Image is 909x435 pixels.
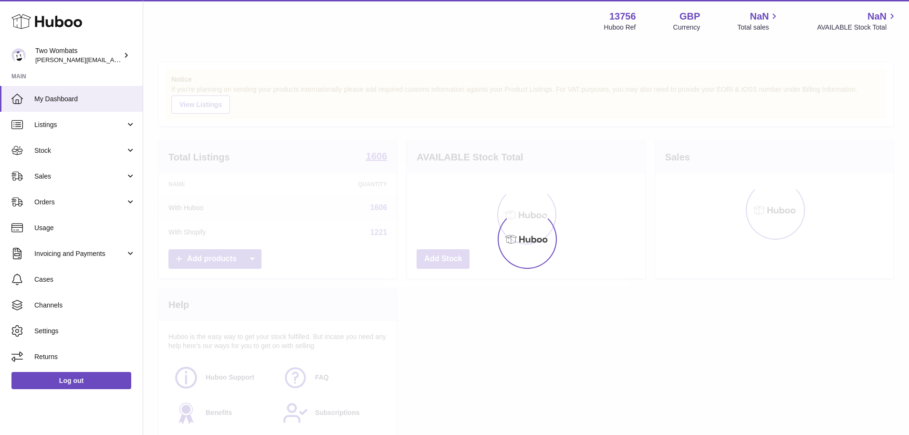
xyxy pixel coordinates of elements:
[11,48,26,63] img: adam.randall@twowombats.com
[750,10,769,23] span: NaN
[737,10,780,32] a: NaN Total sales
[34,198,125,207] span: Orders
[817,23,898,32] span: AVAILABLE Stock Total
[34,120,125,129] span: Listings
[35,46,121,64] div: Two Wombats
[34,352,136,361] span: Returns
[34,223,136,233] span: Usage
[867,10,887,23] span: NaN
[34,301,136,310] span: Channels
[34,95,136,104] span: My Dashboard
[673,23,700,32] div: Currency
[34,275,136,284] span: Cases
[737,23,780,32] span: Total sales
[35,56,242,64] span: [PERSON_NAME][EMAIL_ADDRESS][PERSON_NAME][DOMAIN_NAME]
[34,172,125,181] span: Sales
[34,327,136,336] span: Settings
[609,10,636,23] strong: 13756
[11,372,131,389] a: Log out
[34,146,125,155] span: Stock
[604,23,636,32] div: Huboo Ref
[679,10,700,23] strong: GBP
[817,10,898,32] a: NaN AVAILABLE Stock Total
[34,249,125,258] span: Invoicing and Payments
